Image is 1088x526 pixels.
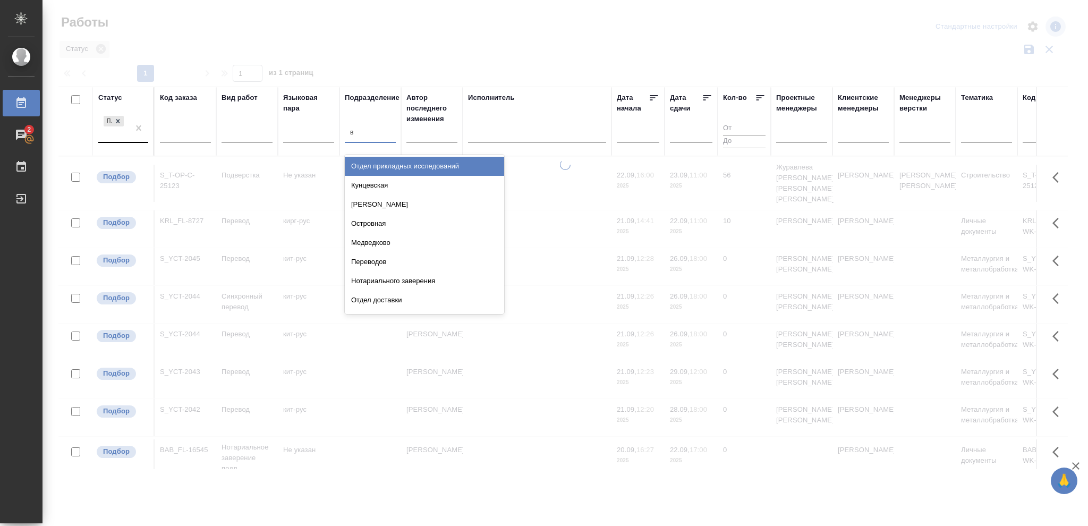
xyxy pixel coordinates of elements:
[103,293,130,303] p: Подбор
[103,406,130,417] p: Подбор
[1055,470,1073,492] span: 🙏
[345,214,504,233] div: Островная
[283,92,334,114] div: Языковая пара
[96,253,148,268] div: Можно подбирать исполнителей
[96,291,148,306] div: Можно подбирать исполнителей
[670,92,702,114] div: Дата сдачи
[96,367,148,381] div: Можно подбирать исполнителей
[1051,468,1077,494] button: 🙏
[345,233,504,252] div: Медведково
[103,368,130,379] p: Подбор
[723,122,766,135] input: От
[1046,165,1072,190] button: Здесь прячутся важные кнопки
[776,92,827,114] div: Проектные менеджеры
[222,92,258,103] div: Вид работ
[103,255,130,266] p: Подбор
[103,217,130,228] p: Подбор
[1046,439,1072,465] button: Здесь прячутся важные кнопки
[103,446,130,457] p: Подбор
[1023,92,1064,103] div: Код работы
[723,135,766,148] input: До
[1046,399,1072,425] button: Здесь прячутся важные кнопки
[345,291,504,310] div: Отдел доставки
[345,176,504,195] div: Кунцевская
[96,170,148,184] div: Можно подбирать исполнителей
[838,92,889,114] div: Клиентские менеджеры
[468,92,515,103] div: Исполнитель
[899,92,950,114] div: Менеджеры верстки
[96,329,148,343] div: Можно подбирать исполнителей
[345,195,504,214] div: [PERSON_NAME]
[723,92,747,103] div: Кол-во
[21,124,37,135] span: 2
[104,116,112,127] div: Подбор
[1046,248,1072,274] button: Здесь прячутся важные кнопки
[103,115,125,128] div: Подбор
[96,404,148,419] div: Можно подбирать исполнителей
[96,445,148,459] div: Можно подбирать исполнителей
[103,172,130,182] p: Подбор
[3,122,40,148] a: 2
[345,252,504,272] div: Переводов
[103,330,130,341] p: Подбор
[160,92,197,103] div: Код заказа
[1046,324,1072,349] button: Здесь прячутся важные кнопки
[1046,210,1072,236] button: Здесь прячутся важные кнопки
[345,157,504,176] div: Отдел прикладных исследований
[1046,286,1072,311] button: Здесь прячутся важные кнопки
[406,92,457,124] div: Автор последнего изменения
[345,310,504,329] div: Тверская
[98,92,122,103] div: Статус
[1046,361,1072,387] button: Здесь прячутся важные кнопки
[345,272,504,291] div: Нотариального заверения
[617,92,649,114] div: Дата начала
[345,92,399,103] div: Подразделение
[961,92,993,103] div: Тематика
[96,216,148,230] div: Можно подбирать исполнителей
